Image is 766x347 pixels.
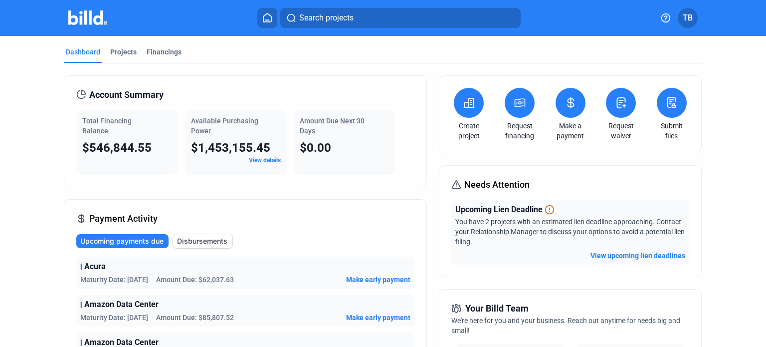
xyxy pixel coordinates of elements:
div: Financings [147,47,182,57]
span: Account Summary [89,88,164,102]
span: TB [683,12,693,24]
button: Upcoming payments due [76,234,169,248]
button: Make early payment [346,275,410,285]
span: We're here for you and your business. Reach out anytime for needs big and small! [451,317,680,335]
div: Dashboard [66,47,100,57]
span: Your Billd Team [465,302,529,316]
button: Make early payment [346,313,410,323]
button: Search projects [280,8,521,28]
a: Create project [451,121,486,141]
a: Request financing [502,121,537,141]
a: Make a payment [553,121,588,141]
span: Upcoming payments due [80,236,164,246]
div: Projects [110,47,137,57]
span: Maturity Date: [DATE] [80,275,148,285]
span: Needs Attention [464,178,530,192]
button: View upcoming lien deadlines [590,251,685,261]
span: Amount Due: $85,807.52 [156,313,234,323]
span: Maturity Date: [DATE] [80,313,148,323]
button: TB [678,8,698,28]
span: Search projects [299,12,354,24]
a: Submit files [654,121,689,141]
button: Disbursements [173,234,233,249]
span: $1,453,155.45 [191,141,270,155]
a: View details [249,157,281,164]
span: Disbursements [177,236,227,246]
span: Amount Due Next 30 Days [300,117,365,135]
img: Billd Company Logo [68,10,108,25]
span: Amazon Data Center [84,299,159,311]
span: Available Purchasing Power [191,117,258,135]
span: You have 2 projects with an estimated lien deadline approaching. Contact your Relationship Manage... [455,218,685,246]
span: Amount Due: $62,037.63 [156,275,234,285]
span: $0.00 [300,141,331,155]
span: Total Financing Balance [82,117,132,135]
span: $546,844.55 [82,141,152,155]
span: Upcoming Lien Deadline [455,204,543,216]
span: Acura [84,261,106,273]
span: Payment Activity [89,212,158,226]
a: Request waiver [603,121,638,141]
